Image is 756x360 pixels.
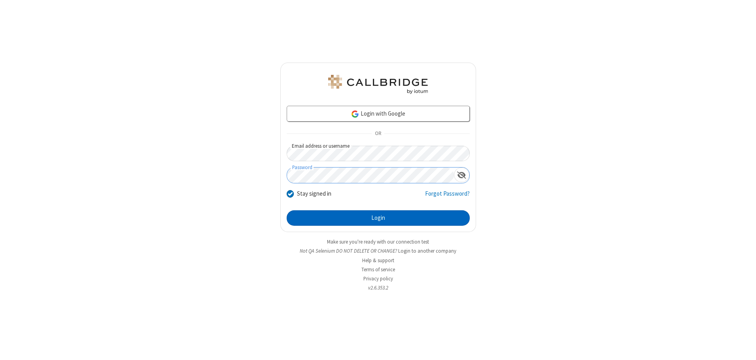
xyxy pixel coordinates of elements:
img: QA Selenium DO NOT DELETE OR CHANGE [327,75,429,94]
span: OR [372,128,384,139]
li: v2.6.353.2 [280,284,476,291]
label: Stay signed in [297,189,331,198]
a: Forgot Password? [425,189,470,204]
a: Privacy policy [363,275,393,282]
input: Password [287,168,454,183]
div: Show password [454,168,469,182]
button: Login [287,210,470,226]
img: google-icon.png [351,110,359,118]
a: Login with Google [287,106,470,122]
li: Not QA Selenium DO NOT DELETE OR CHANGE? [280,247,476,255]
a: Terms of service [361,266,395,273]
a: Help & support [362,257,394,264]
input: Email address or username [287,146,470,161]
button: Login to another company [398,247,456,255]
a: Make sure you're ready with our connection test [327,238,429,245]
